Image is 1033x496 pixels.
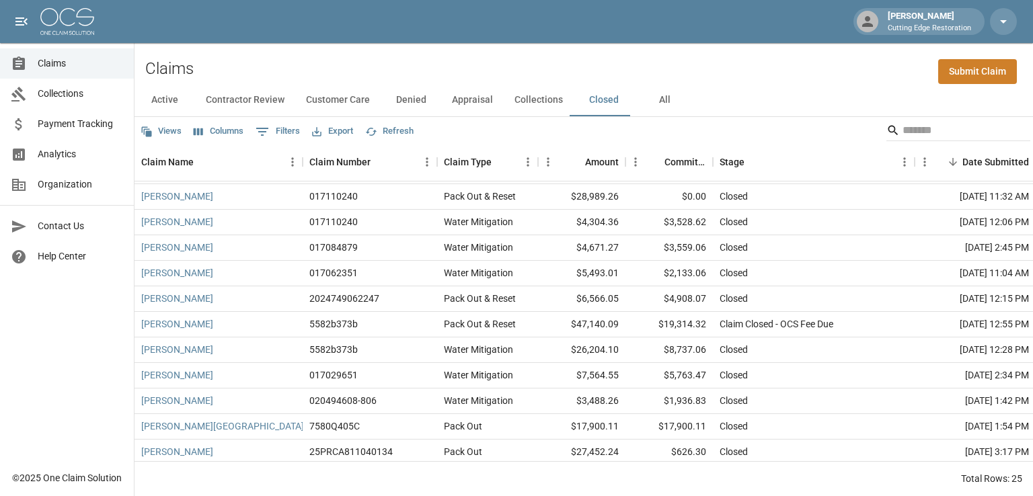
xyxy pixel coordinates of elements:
[444,215,513,229] div: Water Mitigation
[444,317,516,331] div: Pack Out & Reset
[585,143,619,181] div: Amount
[664,143,706,181] div: Committed Amount
[444,394,513,407] div: Water Mitigation
[566,153,585,171] button: Sort
[444,241,513,254] div: Water Mitigation
[538,414,625,440] div: $17,900.11
[38,219,123,233] span: Contact Us
[744,153,763,171] button: Sort
[538,235,625,261] div: $4,671.27
[888,23,971,34] p: Cutting Edge Restoration
[518,152,538,172] button: Menu
[538,184,625,210] div: $28,989.26
[371,153,389,171] button: Sort
[141,343,213,356] a: [PERSON_NAME]
[141,419,304,433] a: [PERSON_NAME][GEOGRAPHIC_DATA]
[720,343,748,356] div: Closed
[441,84,504,116] button: Appraisal
[8,8,35,35] button: open drawer
[720,394,748,407] div: Closed
[362,121,417,142] button: Refresh
[309,121,356,142] button: Export
[444,266,513,280] div: Water Mitigation
[538,286,625,312] div: $6,566.05
[625,261,713,286] div: $2,133.06
[141,445,213,458] a: [PERSON_NAME]
[141,394,213,407] a: [PERSON_NAME]
[381,84,441,116] button: Denied
[944,153,962,171] button: Sort
[38,117,123,131] span: Payment Tracking
[309,266,358,280] div: 017062351
[444,419,482,433] div: Pack Out
[492,153,510,171] button: Sort
[38,147,123,161] span: Analytics
[194,153,213,171] button: Sort
[634,84,695,116] button: All
[145,59,194,79] h2: Claims
[886,120,1030,144] div: Search
[625,152,646,172] button: Menu
[295,84,381,116] button: Customer Care
[538,143,625,181] div: Amount
[444,143,492,181] div: Claim Type
[538,440,625,465] div: $27,452.24
[417,152,437,172] button: Menu
[538,388,625,414] div: $3,488.26
[38,56,123,71] span: Claims
[625,235,713,261] div: $3,559.06
[141,317,213,331] a: [PERSON_NAME]
[882,9,977,34] div: [PERSON_NAME]
[38,87,123,101] span: Collections
[141,190,213,203] a: [PERSON_NAME]
[444,190,516,203] div: Pack Out & Reset
[894,152,915,172] button: Menu
[40,8,94,35] img: ocs-logo-white-transparent.png
[141,292,213,305] a: [PERSON_NAME]
[444,368,513,382] div: Water Mitigation
[625,286,713,312] div: $4,908.07
[538,312,625,337] div: $47,140.09
[625,337,713,363] div: $8,737.06
[195,84,295,116] button: Contractor Review
[962,143,1029,181] div: Date Submitted
[720,215,748,229] div: Closed
[720,143,744,181] div: Stage
[252,121,303,142] button: Show filters
[720,317,833,331] div: Claim Closed - OCS Fee Due
[309,368,358,382] div: 017029651
[720,368,748,382] div: Closed
[309,419,360,433] div: 7580Q405C
[504,84,574,116] button: Collections
[961,472,1022,485] div: Total Rows: 25
[625,210,713,235] div: $3,528.62
[38,177,123,192] span: Organization
[938,59,1017,84] a: Submit Claim
[141,266,213,280] a: [PERSON_NAME]
[720,445,748,458] div: Closed
[141,368,213,382] a: [PERSON_NAME]
[915,152,935,172] button: Menu
[538,152,558,172] button: Menu
[720,419,748,433] div: Closed
[12,471,122,485] div: © 2025 One Claim Solution
[38,249,123,263] span: Help Center
[309,190,358,203] div: 017110240
[625,184,713,210] div: $0.00
[625,312,713,337] div: $19,314.32
[309,292,379,305] div: 2024749062247
[713,143,915,181] div: Stage
[137,121,185,142] button: Views
[141,241,213,254] a: [PERSON_NAME]
[625,363,713,388] div: $5,763.47
[282,152,303,172] button: Menu
[309,343,358,356] div: 5582b373b
[141,215,213,229] a: [PERSON_NAME]
[574,84,634,116] button: Closed
[444,445,482,458] div: Pack Out
[720,241,748,254] div: Closed
[135,84,195,116] button: Active
[309,394,377,407] div: 020494608-806
[625,143,713,181] div: Committed Amount
[444,292,516,305] div: Pack Out & Reset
